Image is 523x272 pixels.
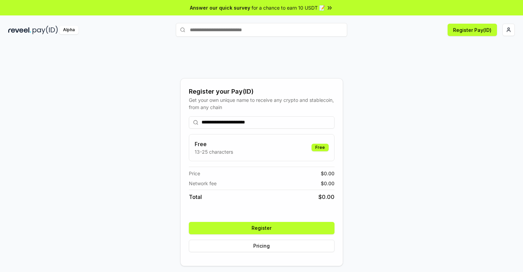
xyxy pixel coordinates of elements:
[189,193,202,201] span: Total
[195,148,233,155] p: 13-25 characters
[189,240,335,252] button: Pricing
[195,140,233,148] h3: Free
[189,96,335,111] div: Get your own unique name to receive any crypto and stablecoin, from any chain
[321,180,335,187] span: $ 0.00
[189,87,335,96] div: Register your Pay(ID)
[189,222,335,234] button: Register
[321,170,335,177] span: $ 0.00
[8,26,31,34] img: reveel_dark
[318,193,335,201] span: $ 0.00
[189,170,200,177] span: Price
[448,24,497,36] button: Register Pay(ID)
[189,180,217,187] span: Network fee
[59,26,78,34] div: Alpha
[33,26,58,34] img: pay_id
[252,4,325,11] span: for a chance to earn 10 USDT 📝
[312,144,329,151] div: Free
[190,4,250,11] span: Answer our quick survey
